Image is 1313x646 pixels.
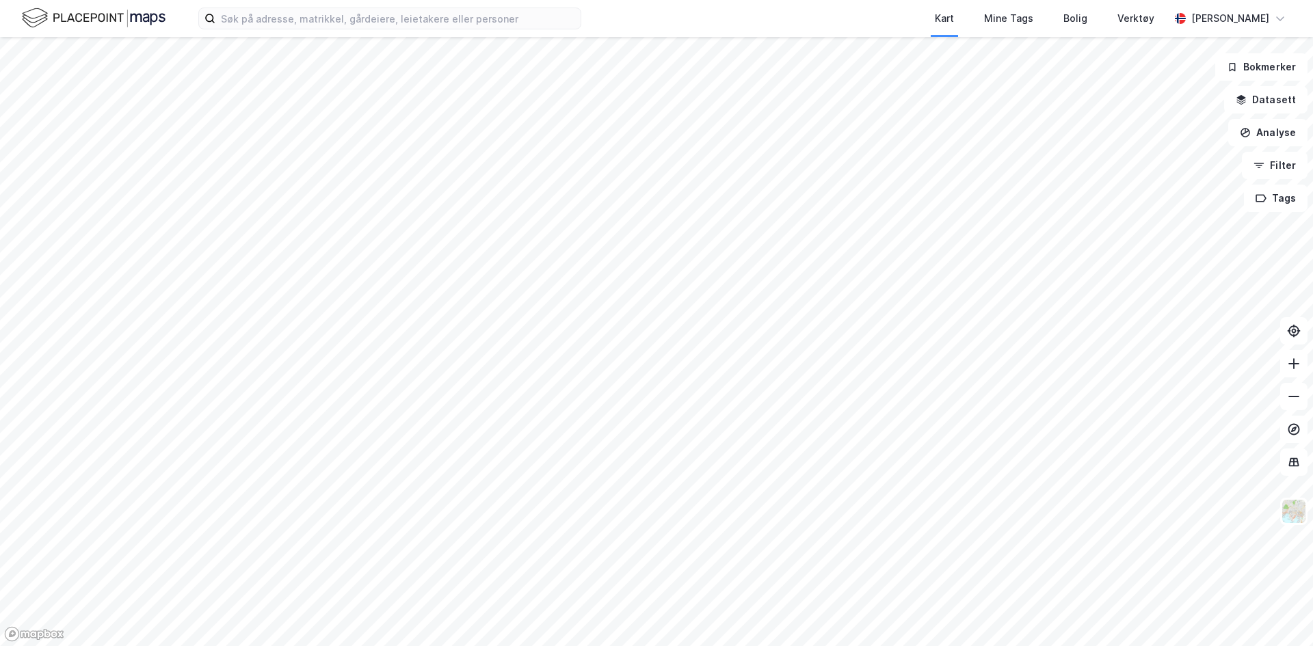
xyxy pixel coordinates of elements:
[1117,10,1154,27] div: Verktøy
[1063,10,1087,27] div: Bolig
[935,10,954,27] div: Kart
[1191,10,1269,27] div: [PERSON_NAME]
[215,8,581,29] input: Søk på adresse, matrikkel, gårdeiere, leietakere eller personer
[984,10,1033,27] div: Mine Tags
[22,6,165,30] img: logo.f888ab2527a4732fd821a326f86c7f29.svg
